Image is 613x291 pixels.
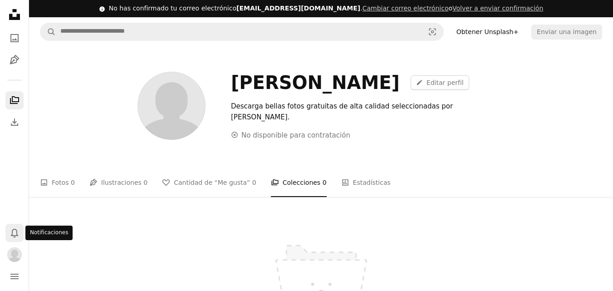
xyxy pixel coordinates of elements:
[5,267,24,286] button: Menú
[5,246,24,264] button: Perfil
[531,25,602,39] button: Enviar una imagen
[5,113,24,131] a: Historial de descargas
[451,25,524,39] a: Obtener Unsplash+
[411,75,469,90] a: Editar perfil
[341,168,391,197] a: Estadísticas
[231,72,400,94] div: [PERSON_NAME]
[7,247,22,262] img: Avatar del usuario Javiera Honores Espinoza
[137,72,206,140] img: Avatar del usuario Javiera Honores Espinoza
[5,91,24,109] a: Colecciones
[143,178,147,187] span: 0
[71,178,75,187] span: 0
[363,5,449,12] a: Cambiar correo electrónico
[452,4,543,13] button: Volver a enviar confirmación
[89,168,147,197] a: Ilustraciones 0
[40,23,56,40] button: Buscar en Unsplash
[231,130,350,141] div: No disponible para contratación
[236,5,360,12] span: [EMAIL_ADDRESS][DOMAIN_NAME]
[40,23,444,41] form: Encuentra imágenes en todo el sitio
[5,29,24,47] a: Fotos
[40,168,75,197] a: Fotos 0
[5,51,24,69] a: Ilustraciones
[363,5,544,12] span: o
[252,178,256,187] span: 0
[5,224,24,242] button: Notificaciones
[231,101,491,123] div: Descarga bellas fotos gratuitas de alta calidad seleccionadas por [PERSON_NAME].
[5,5,24,25] a: Inicio — Unsplash
[162,168,256,197] a: Cantidad de “Me gusta” 0
[422,23,443,40] button: Búsqueda visual
[109,4,544,13] div: No has confirmado tu correo electrónico .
